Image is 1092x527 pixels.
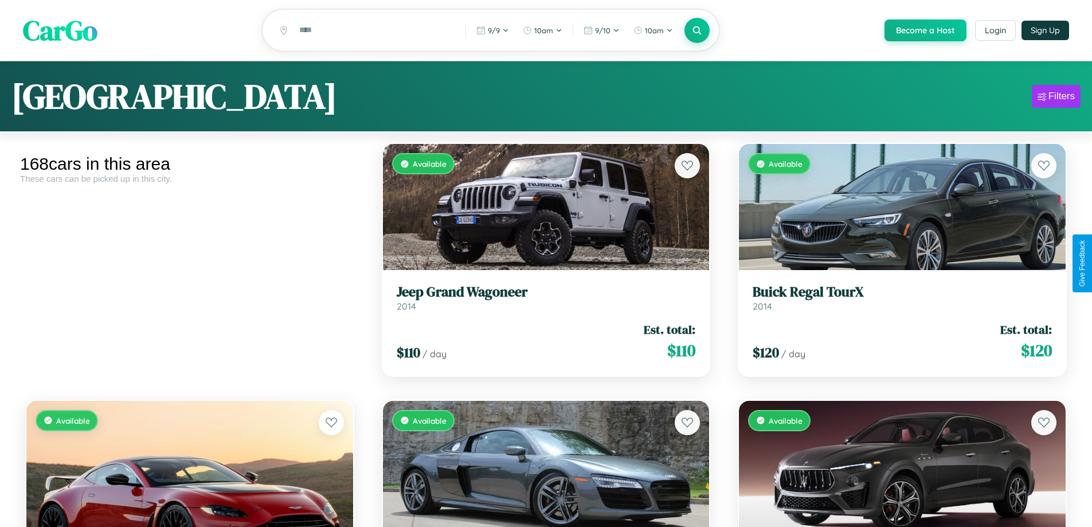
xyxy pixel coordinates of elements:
button: Become a Host [884,19,966,41]
span: Est. total: [1000,321,1052,338]
button: Login [975,20,1016,41]
span: CarGo [23,11,97,49]
span: Available [413,416,447,425]
button: Sign Up [1021,21,1069,40]
span: / day [422,348,447,360]
h3: Jeep Grand Wagoneer [397,284,696,300]
div: Give Feedback [1078,240,1086,287]
span: Available [769,416,803,425]
span: 10am [534,26,553,35]
button: 10am [628,21,679,40]
button: 10am [517,21,568,40]
span: 9 / 10 [595,26,610,35]
div: 168 cars in this area [20,154,359,174]
span: Available [413,159,447,169]
span: $ 120 [1021,339,1052,362]
button: Filters [1032,85,1081,108]
span: $ 110 [667,339,695,362]
div: These cars can be picked up in this city. [20,174,359,184]
span: 9 / 9 [488,26,500,35]
span: 2014 [397,300,416,312]
h3: Buick Regal TourX [753,284,1052,300]
span: / day [781,348,805,360]
span: Available [769,159,803,169]
a: Jeep Grand Wagoneer2014 [397,284,696,312]
h1: [GEOGRAPHIC_DATA] [11,73,337,120]
button: 9/10 [578,21,625,40]
a: Buick Regal TourX2014 [753,284,1052,312]
span: $ 110 [397,343,420,362]
span: $ 120 [753,343,779,362]
span: Est. total: [644,321,695,338]
span: 2014 [753,300,772,312]
span: 10am [645,26,664,35]
div: Filters [1048,91,1075,102]
button: 9/9 [471,21,515,40]
span: Available [56,416,90,425]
